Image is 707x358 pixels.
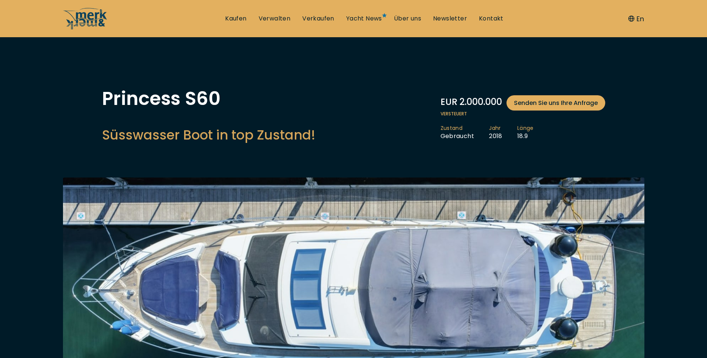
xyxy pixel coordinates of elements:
a: Newsletter [433,15,467,23]
a: Kaufen [225,15,246,23]
a: Kontakt [479,15,504,23]
li: 18.9 [517,125,549,140]
a: Yacht News [346,15,382,23]
a: Senden Sie uns Ihre Anfrage [506,95,605,111]
span: Senden Sie uns Ihre Anfrage [514,98,598,108]
a: Über uns [394,15,421,23]
li: 2018 [489,125,517,140]
h1: Princess S60 [102,89,315,108]
h2: Süsswasser Boot in top Zustand! [102,126,315,144]
a: Verwalten [259,15,291,23]
span: Zustand [441,125,474,132]
li: Gebraucht [441,125,489,140]
button: En [628,14,644,24]
span: Länge [517,125,534,132]
span: Versteuert [441,111,605,117]
span: Jahr [489,125,502,132]
div: EUR 2.000.000 [441,95,605,111]
a: Verkaufen [302,15,334,23]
